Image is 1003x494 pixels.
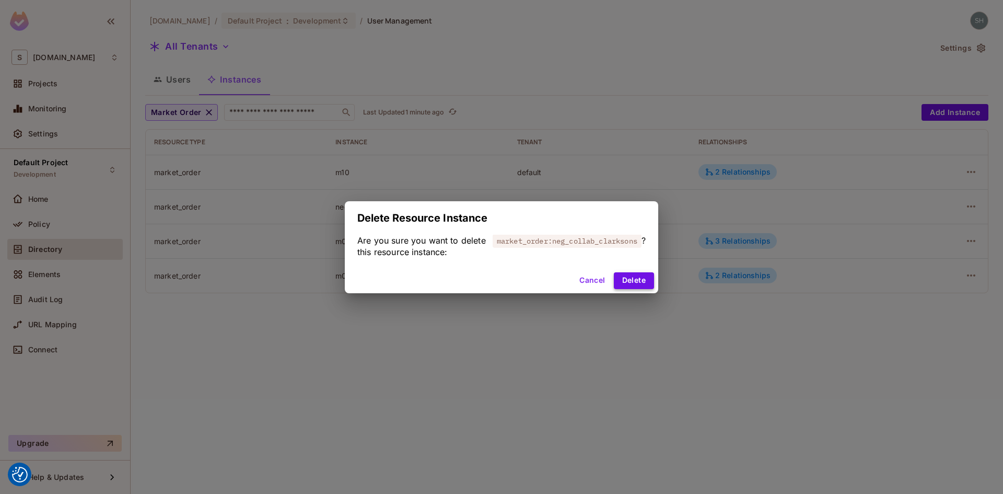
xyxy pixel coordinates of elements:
img: Revisit consent button [12,467,28,482]
span: market_order:neg_collab_clarksons [493,234,642,248]
div: Are you sure you want to delete this resource instance: ? [357,235,646,258]
button: Delete [614,272,654,289]
button: Consent Preferences [12,467,28,482]
button: Cancel [575,272,609,289]
h2: Delete Resource Instance [345,201,658,235]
